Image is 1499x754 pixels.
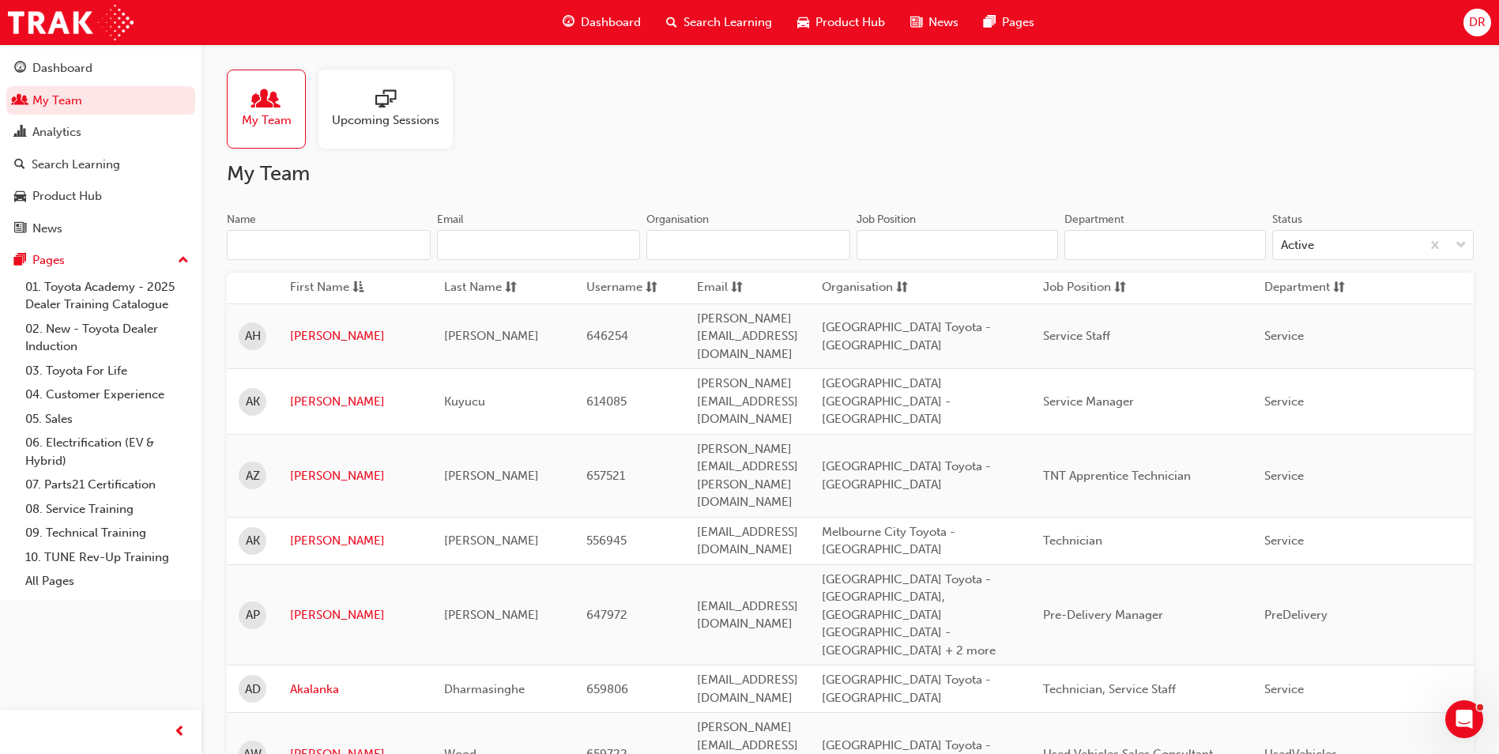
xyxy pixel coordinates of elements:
[32,187,102,205] div: Product Hub
[6,246,195,275] button: Pages
[19,521,195,545] a: 09. Technical Training
[6,214,195,243] a: News
[1264,278,1330,298] span: Department
[1264,533,1304,548] span: Service
[14,62,26,76] span: guage-icon
[352,278,364,298] span: asc-icon
[19,317,195,359] a: 02. New - Toyota Dealer Induction
[290,606,420,624] a: [PERSON_NAME]
[227,212,256,228] div: Name
[586,682,628,696] span: 659806
[1064,212,1124,228] div: Department
[697,673,798,705] span: [EMAIL_ADDRESS][DOMAIN_NAME]
[586,469,625,483] span: 657521
[1043,278,1111,298] span: Job Position
[550,6,653,39] a: guage-iconDashboard
[586,329,628,343] span: 646254
[375,89,396,111] span: sessionType_ONLINE_URL-icon
[697,599,798,631] span: [EMAIL_ADDRESS][DOMAIN_NAME]
[822,525,955,557] span: Melbourne City Toyota - [GEOGRAPHIC_DATA]
[822,278,893,298] span: Organisation
[815,13,885,32] span: Product Hub
[1469,13,1486,32] span: DR
[910,13,922,32] span: news-icon
[785,6,898,39] a: car-iconProduct Hub
[14,190,26,204] span: car-icon
[1333,278,1345,298] span: sorting-icon
[227,70,318,149] a: My Team
[822,320,991,352] span: [GEOGRAPHIC_DATA] Toyota - [GEOGRAPHIC_DATA]
[971,6,1047,39] a: pages-iconPages
[32,220,62,238] div: News
[318,70,465,149] a: Upcoming Sessions
[1043,533,1102,548] span: Technician
[586,278,673,298] button: Usernamesorting-icon
[697,278,784,298] button: Emailsorting-icon
[14,222,26,236] span: news-icon
[646,212,709,228] div: Organisation
[697,525,798,557] span: [EMAIL_ADDRESS][DOMAIN_NAME]
[1272,212,1302,228] div: Status
[332,111,439,130] span: Upcoming Sessions
[822,673,991,705] span: [GEOGRAPHIC_DATA] Toyota - [GEOGRAPHIC_DATA]
[563,13,574,32] span: guage-icon
[444,469,539,483] span: [PERSON_NAME]
[1002,13,1034,32] span: Pages
[14,158,25,172] span: search-icon
[19,497,195,522] a: 08. Service Training
[1264,278,1351,298] button: Departmentsorting-icon
[1064,230,1266,260] input: Department
[666,13,677,32] span: search-icon
[1043,329,1110,343] span: Service Staff
[586,394,627,409] span: 614085
[581,13,641,32] span: Dashboard
[697,311,798,361] span: [PERSON_NAME][EMAIL_ADDRESS][DOMAIN_NAME]
[32,59,92,77] div: Dashboard
[246,393,260,411] span: AK
[797,13,809,32] span: car-icon
[6,51,195,246] button: DashboardMy TeamAnalyticsSearch LearningProduct HubNews
[444,394,485,409] span: Kuyucu
[19,545,195,570] a: 10. TUNE Rev-Up Training
[6,150,195,179] a: Search Learning
[14,94,26,108] span: people-icon
[928,13,959,32] span: News
[1264,329,1304,343] span: Service
[14,126,26,140] span: chart-icon
[6,118,195,147] a: Analytics
[6,86,195,115] a: My Team
[822,459,991,492] span: [GEOGRAPHIC_DATA] Toyota - [GEOGRAPHIC_DATA]
[586,278,642,298] span: Username
[505,278,517,298] span: sorting-icon
[653,6,785,39] a: search-iconSearch Learning
[444,278,531,298] button: Last Namesorting-icon
[1264,682,1304,696] span: Service
[731,278,743,298] span: sorting-icon
[697,376,798,426] span: [PERSON_NAME][EMAIL_ADDRESS][DOMAIN_NAME]
[32,156,120,174] div: Search Learning
[178,251,189,271] span: up-icon
[32,123,81,141] div: Analytics
[437,212,464,228] div: Email
[19,359,195,383] a: 03. Toyota For Life
[245,327,261,345] span: AH
[822,278,909,298] button: Organisationsorting-icon
[19,407,195,432] a: 05. Sales
[1445,700,1483,738] iframe: Intercom live chat
[290,327,420,345] a: [PERSON_NAME]
[290,278,377,298] button: First Nameasc-icon
[32,251,65,270] div: Pages
[19,569,195,594] a: All Pages
[174,722,186,742] span: prev-icon
[444,278,502,298] span: Last Name
[1281,236,1314,254] div: Active
[19,431,195,473] a: 06. Electrification (EV & Hybrid)
[6,182,195,211] a: Product Hub
[246,532,260,550] span: AK
[242,111,292,130] span: My Team
[6,54,195,83] a: Dashboard
[19,275,195,317] a: 01. Toyota Academy - 2025 Dealer Training Catalogue
[646,278,657,298] span: sorting-icon
[246,606,260,624] span: AP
